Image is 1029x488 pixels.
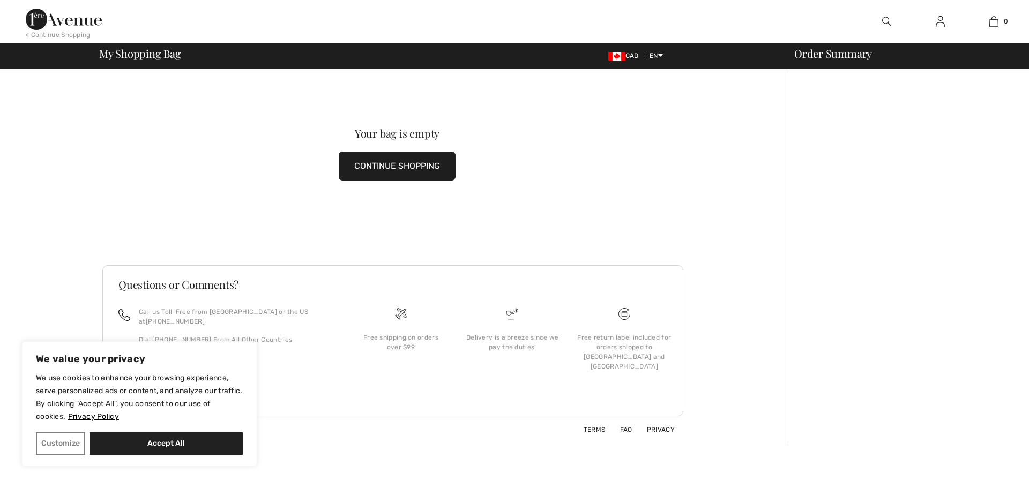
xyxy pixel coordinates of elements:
[36,432,85,455] button: Customize
[634,426,675,433] a: Privacy
[354,333,448,352] div: Free shipping on orders over $99
[139,307,332,326] p: Call us Toll-Free from [GEOGRAPHIC_DATA] or the US at
[36,352,243,365] p: We value your privacy
[21,341,257,467] div: We value your privacy
[608,52,643,59] span: CAD
[90,432,243,455] button: Accept All
[139,335,332,344] p: Dial [PHONE_NUMBER] From All Other Countries
[146,318,205,325] a: [PHONE_NUMBER]
[967,15,1020,28] a: 0
[618,308,630,320] img: Free shipping on orders over $99
[577,333,672,371] div: Free return label included for orders shipped to [GEOGRAPHIC_DATA] and [GEOGRAPHIC_DATA]
[506,308,518,320] img: Delivery is a breeze since we pay the duties!
[26,9,102,30] img: 1ère Avenue
[68,411,120,422] a: Privacy Policy
[989,15,998,28] img: My Bag
[607,426,632,433] a: FAQ
[936,15,945,28] img: My Info
[118,279,667,290] h3: Questions or Comments?
[927,15,953,28] a: Sign In
[571,426,606,433] a: Terms
[99,48,181,59] span: My Shopping Bag
[465,333,560,352] div: Delivery is a breeze since we pay the duties!
[882,15,891,28] img: search the website
[26,30,91,40] div: < Continue Shopping
[608,52,625,61] img: Canadian Dollar
[781,48,1023,59] div: Order Summary
[118,309,130,321] img: call
[36,372,243,423] p: We use cookies to enhance your browsing experience, serve personalized ads or content, and analyz...
[395,308,407,320] img: Free shipping on orders over $99
[650,52,663,59] span: EN
[132,128,662,139] div: Your bag is empty
[1004,17,1008,26] span: 0
[339,152,456,181] button: CONTINUE SHOPPING
[961,456,1018,483] iframe: Opens a widget where you can chat to one of our agents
